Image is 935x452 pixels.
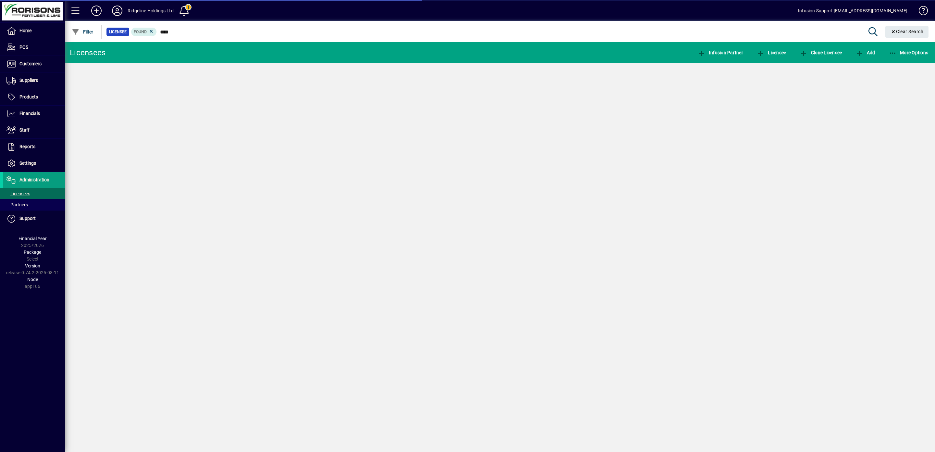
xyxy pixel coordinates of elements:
a: Staff [3,122,65,138]
button: Clone Licensee [798,47,843,58]
button: Licensee [755,47,788,58]
span: Partners [6,202,28,207]
a: Financials [3,106,65,122]
div: Licensees [70,47,106,58]
span: Licensees [6,191,30,196]
a: Partners [3,199,65,210]
span: Add [855,50,875,55]
span: Clone Licensee [800,50,842,55]
button: Filter [70,26,95,38]
span: Node [27,277,38,282]
span: Financial Year [19,236,47,241]
button: Clear [885,26,929,38]
span: Licensee [757,50,786,55]
button: More Options [887,47,930,58]
a: Customers [3,56,65,72]
span: Filter [72,29,93,34]
a: Licensees [3,188,65,199]
mat-chip: Found Status: Found [131,28,157,36]
span: Customers [19,61,42,66]
a: Home [3,23,65,39]
span: Found [134,30,147,34]
div: Ridgeline Holdings Ltd [128,6,174,16]
a: Products [3,89,65,105]
span: Suppliers [19,78,38,83]
span: Infusion Partner [698,50,743,55]
span: Administration [19,177,49,182]
span: Package [24,250,41,255]
a: Settings [3,155,65,172]
div: Infusion Support [EMAIL_ADDRESS][DOMAIN_NAME] [798,6,907,16]
span: Licensee [109,29,127,35]
button: Add [86,5,107,17]
button: Profile [107,5,128,17]
span: Version [25,263,40,268]
a: Suppliers [3,72,65,89]
span: Staff [19,127,30,133]
a: Reports [3,139,65,155]
span: POS [19,45,28,50]
span: Products [19,94,38,99]
button: Infusion Partner [696,47,745,58]
span: Clear Search [891,29,924,34]
a: POS [3,39,65,56]
span: Reports [19,144,35,149]
button: Add [854,47,877,58]
a: Support [3,211,65,227]
span: Financials [19,111,40,116]
a: Knowledge Base [914,1,927,22]
span: Support [19,216,36,221]
span: Home [19,28,31,33]
span: Settings [19,161,36,166]
span: More Options [889,50,929,55]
